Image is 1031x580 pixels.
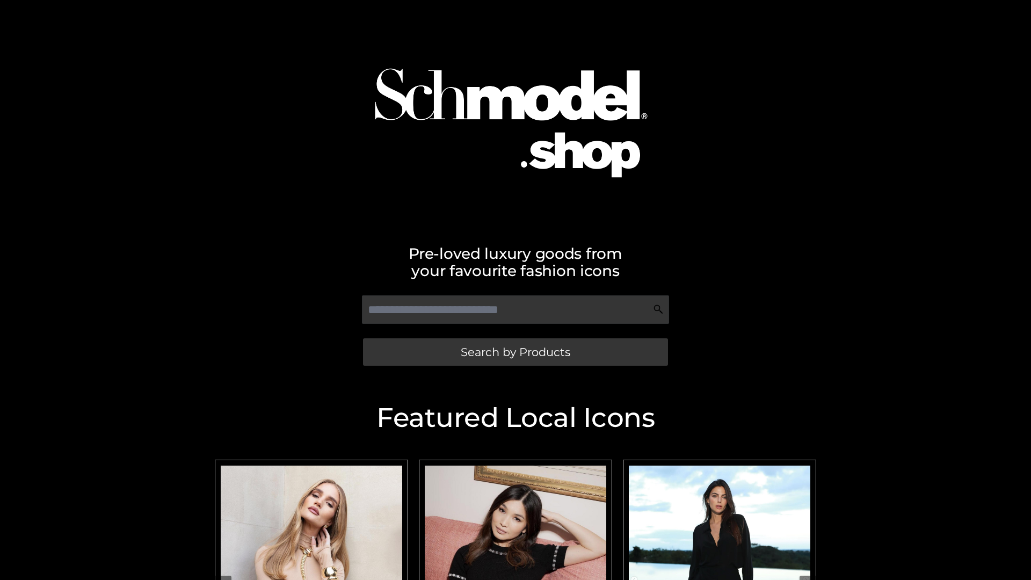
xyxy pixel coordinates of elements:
h2: Pre-loved luxury goods from your favourite fashion icons [209,245,822,279]
h2: Featured Local Icons​ [209,404,822,431]
span: Search by Products [461,346,570,358]
a: Search by Products [363,338,668,366]
img: Search Icon [653,304,664,315]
